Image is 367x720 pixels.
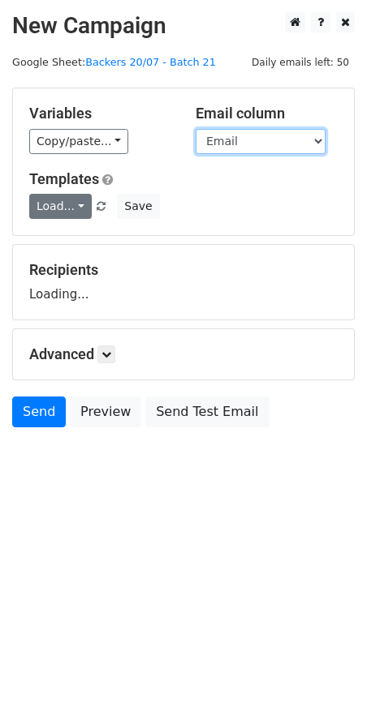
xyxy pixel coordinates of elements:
a: Copy/paste... [29,129,128,154]
h5: Variables [29,105,171,122]
h5: Email column [196,105,338,122]
a: Send [12,396,66,427]
a: Load... [29,194,92,219]
div: Loading... [29,261,338,303]
a: Templates [29,170,99,187]
a: Backers 20/07 - Batch 21 [85,56,216,68]
a: Daily emails left: 50 [246,56,355,68]
h5: Recipients [29,261,338,279]
a: Send Test Email [145,396,269,427]
h5: Advanced [29,345,338,363]
small: Google Sheet: [12,56,216,68]
span: Daily emails left: 50 [246,54,355,71]
iframe: Chat Widget [286,642,367,720]
h2: New Campaign [12,12,355,40]
a: Preview [70,396,141,427]
button: Save [117,194,159,219]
